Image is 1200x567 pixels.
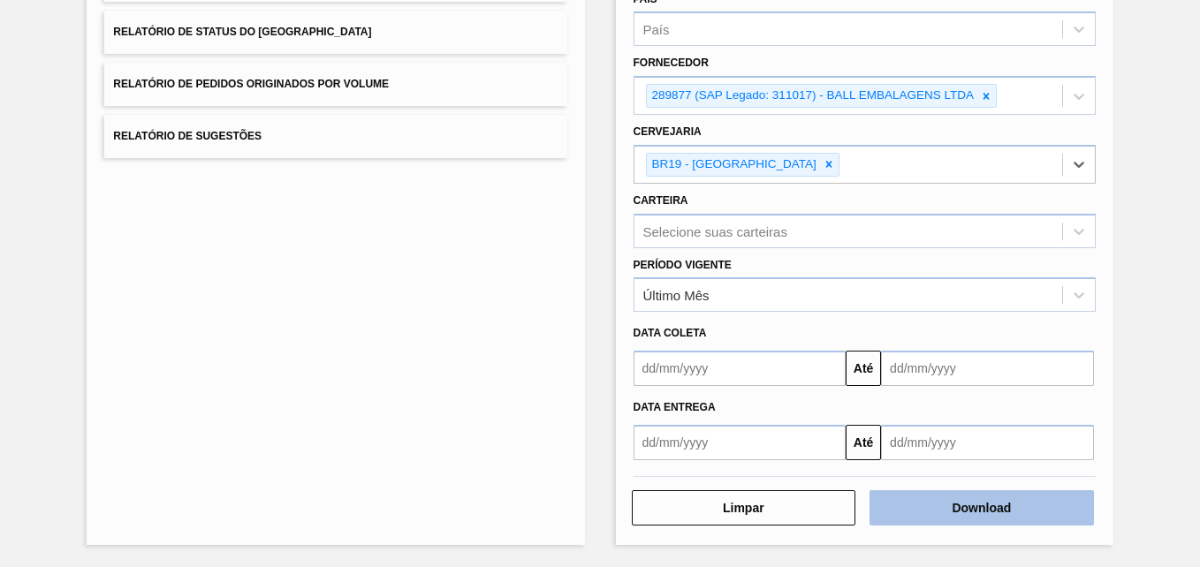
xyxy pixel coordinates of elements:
label: Período Vigente [634,259,732,271]
button: Relatório de Status do [GEOGRAPHIC_DATA] [104,11,566,54]
div: Último Mês [643,288,710,303]
button: Relatório de Sugestões [104,115,566,158]
button: Até [846,351,881,386]
div: País [643,22,670,37]
span: Relatório de Status do [GEOGRAPHIC_DATA] [113,26,371,38]
span: Relatório de Sugestões [113,130,262,142]
div: BR19 - [GEOGRAPHIC_DATA] [647,154,819,176]
input: dd/mm/yyyy [634,425,847,460]
span: Data coleta [634,327,707,339]
label: Cervejaria [634,125,702,138]
button: Limpar [632,490,856,525]
button: Até [846,425,881,460]
input: dd/mm/yyyy [881,351,1094,386]
div: 289877 (SAP Legado: 311017) - BALL EMBALAGENS LTDA [647,85,976,107]
span: Relatório de Pedidos Originados por Volume [113,78,389,90]
input: dd/mm/yyyy [881,425,1094,460]
div: Selecione suas carteiras [643,223,787,238]
button: Relatório de Pedidos Originados por Volume [104,63,566,106]
label: Fornecedor [634,57,709,69]
label: Carteira [634,194,688,207]
button: Download [870,490,1094,525]
input: dd/mm/yyyy [634,351,847,386]
span: Data Entrega [634,401,716,413]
